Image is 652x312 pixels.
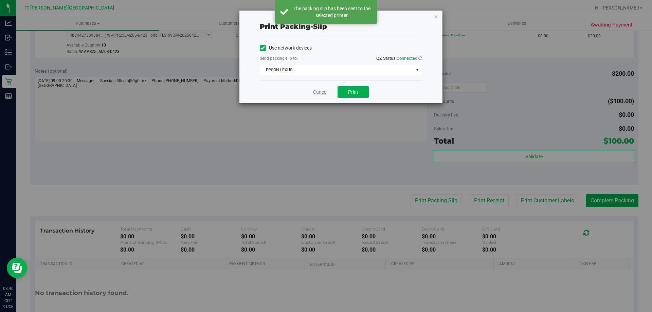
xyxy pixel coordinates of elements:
[338,86,369,98] button: Print
[7,258,27,278] iframe: Resource center
[313,89,327,96] a: Cancel
[397,56,417,61] span: Connected
[376,56,422,61] span: QZ Status:
[260,22,327,31] span: Print packing-slip
[260,55,298,61] label: Send packing-slip to:
[260,65,413,75] span: EPSON-LEXUS
[292,5,372,19] div: The packing slip has been sent to the selected printer.
[413,65,421,75] span: select
[348,89,358,95] span: Print
[260,44,312,52] label: Use network devices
